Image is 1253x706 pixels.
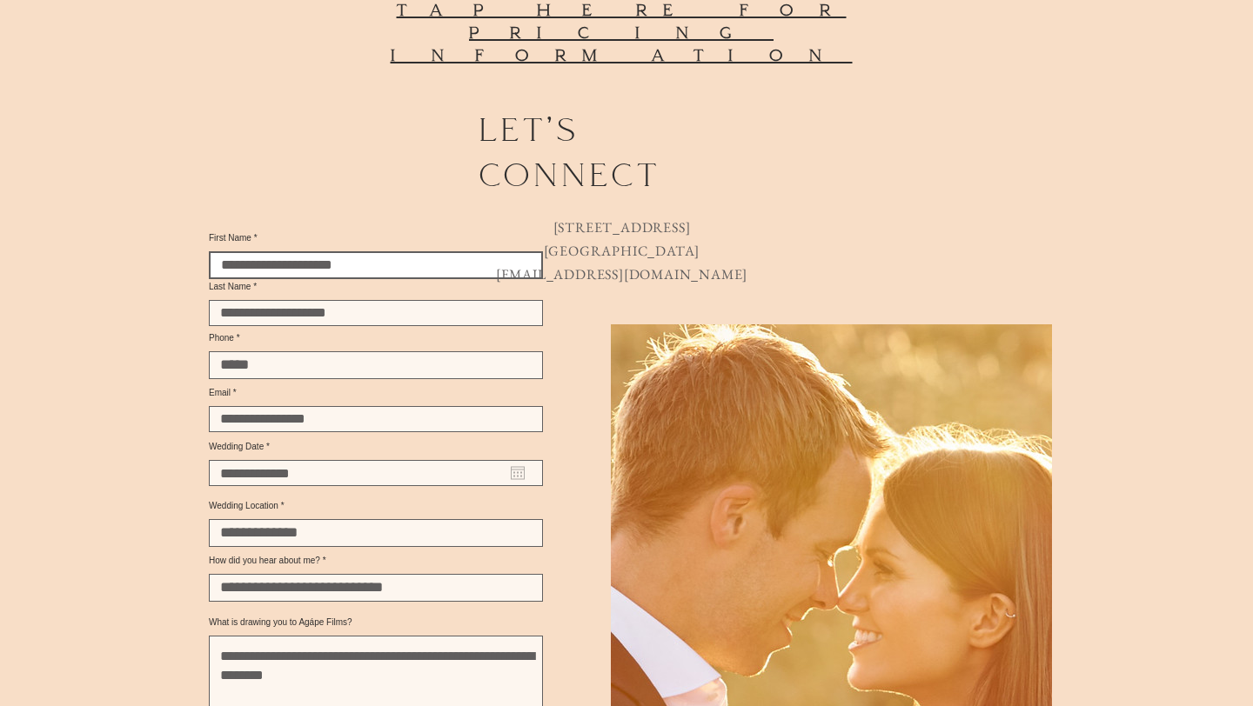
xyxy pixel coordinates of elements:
[511,466,525,480] button: Open calendar
[553,218,691,236] span: [STREET_ADDRESS]
[209,443,543,451] label: Wedding Date
[496,265,747,283] a: [EMAIL_ADDRESS][DOMAIN_NAME]
[209,556,543,565] label: How did you hear about me?
[209,618,543,627] label: What is drawing you to Agápe Films?
[209,234,543,243] label: First Name
[544,242,700,260] span: [GEOGRAPHIC_DATA]
[209,389,543,397] label: Email
[209,502,543,510] label: Wedding Location
[209,283,543,291] label: Last Name
[479,110,660,195] span: let's connect
[209,334,543,343] label: Phone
